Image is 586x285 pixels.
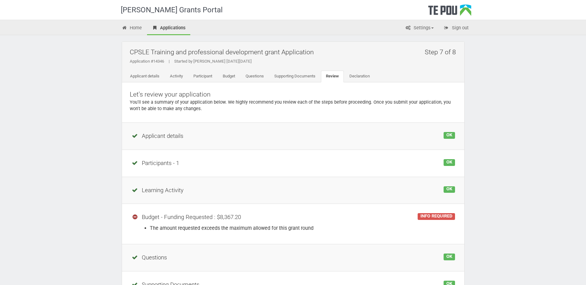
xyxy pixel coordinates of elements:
a: Budget [218,71,240,82]
a: Declaration [344,71,375,82]
a: Home [117,22,147,35]
div: Questions [131,254,455,262]
div: Te Pou Logo [428,4,471,20]
h2: Step 7 of 8 [425,45,460,59]
a: Applicant details [125,71,164,82]
div: Application #14346 Started by [PERSON_NAME] [DATE][DATE] [130,59,460,64]
a: Participant [188,71,217,82]
div: OK [444,159,455,166]
a: Settings [401,22,438,35]
p: Let's review your application [130,90,457,99]
div: OK [444,132,455,139]
div: Learning Activity [131,186,455,195]
div: OK [444,254,455,260]
div: Budget - Funding Requested : $8,367.20 [131,213,455,221]
a: Review [321,71,344,82]
div: Participants - 1 [131,159,455,167]
a: Supporting Documents [269,71,320,82]
li: The amount requested exceeds the maximum allowed for this grant round [150,225,455,232]
h2: CPSLE Training and professional development grant Application [130,45,460,59]
a: Applications [147,22,190,35]
span: | [164,59,174,64]
a: Questions [241,71,269,82]
div: OK [444,186,455,193]
a: Sign out [439,22,473,35]
div: Applicant details [131,132,455,140]
div: INFO REQUIRED [418,213,455,220]
p: You'll see a summary of your application below. We highly recommend you review each of the steps ... [130,99,457,112]
a: Activity [165,71,188,82]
